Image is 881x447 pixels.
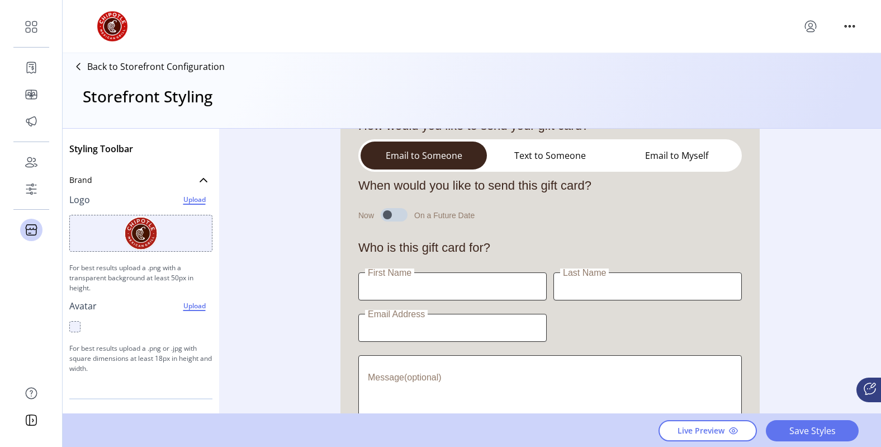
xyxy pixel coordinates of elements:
[87,60,225,73] p: Back to Storefront Configuration
[69,193,90,206] p: Logo
[613,142,740,170] button: Email to Myself
[69,142,212,156] p: Styling Toolbar
[178,299,211,313] span: Upload
[841,17,859,35] button: menu
[358,229,742,266] h2: Who is this gift card for?
[83,84,212,108] h3: Storefront Styling
[69,258,212,298] p: For best results upload a .png with a transparent background at least 50px in height.
[69,339,212,378] p: For best results upload a .png or .jpg with square dimensions at least 18px in height and width.
[358,210,374,222] h4: Now
[802,17,820,35] button: menu
[766,420,859,441] button: Save Styles
[69,169,212,191] a: Brand
[69,299,97,313] p: Avatar
[780,424,844,437] span: Save Styles
[69,176,92,184] span: Brand
[361,142,487,170] button: Email to Someone
[678,425,724,436] span: Live Preview
[69,406,212,429] a: Background colors
[487,142,613,170] button: Text to Someone
[414,210,475,222] h4: On a Future Date
[358,172,742,199] h2: When would you like to send this gift card?
[85,11,140,42] img: logo
[659,420,757,441] button: Live Preview
[178,193,211,206] span: Upload
[69,191,212,392] div: Brand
